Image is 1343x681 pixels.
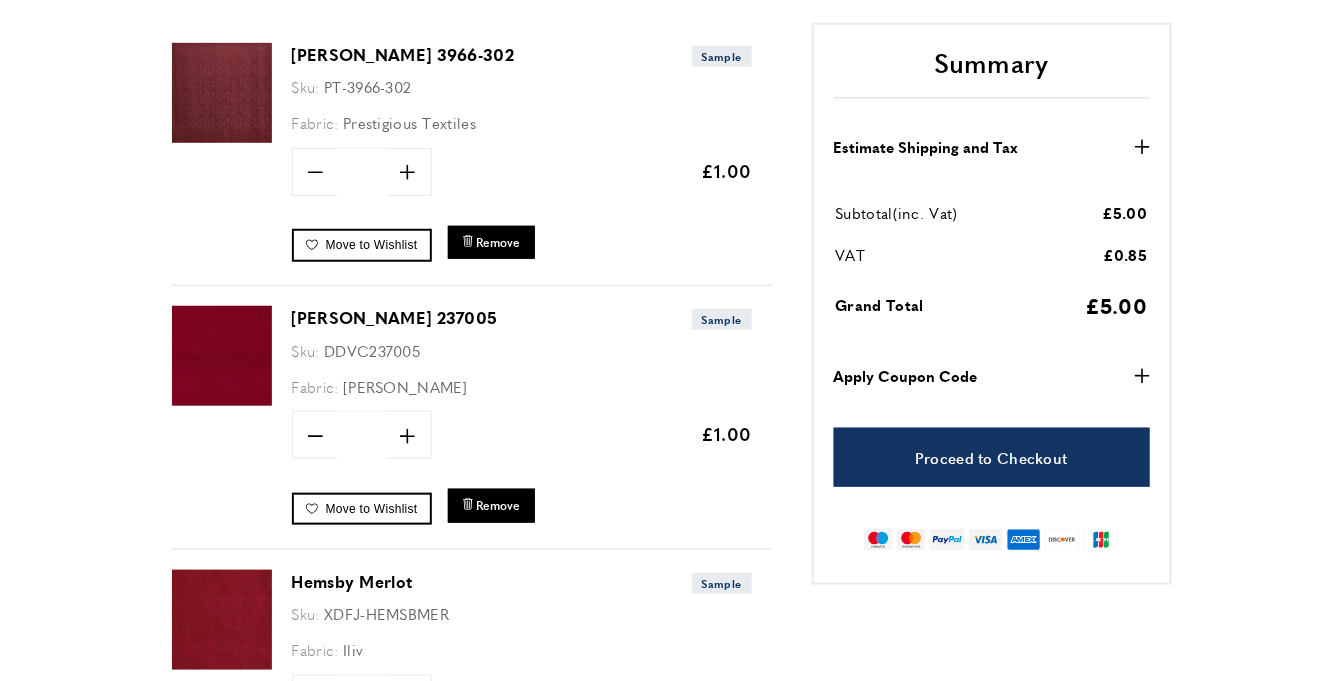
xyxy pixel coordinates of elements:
[326,502,418,516] span: Move to Wishlist
[893,202,958,223] span: (inc. Vat)
[692,309,752,330] span: Sample
[343,112,476,133] span: Prestigious Textiles
[836,244,866,265] span: VAT
[292,639,339,660] span: Fabric:
[969,529,1002,551] img: visa
[292,376,339,397] span: Fabric:
[477,234,521,251] span: Remove
[836,294,924,315] span: Grand Total
[172,43,272,143] img: Hartfield 3966-302
[834,135,1019,159] strong: Estimate Shipping and Tax
[172,306,272,406] img: Dorton 237005
[324,76,411,97] span: PT-3966-302
[1085,290,1148,320] span: £5.00
[930,529,965,551] img: paypal
[692,46,752,67] span: Sample
[343,376,468,397] span: [PERSON_NAME]
[836,202,893,223] span: Subtotal
[897,529,926,551] img: mastercard
[1103,244,1148,265] span: £0.85
[292,340,320,361] span: Sku:
[343,639,363,660] span: Iliv
[834,45,1150,99] h2: Summary
[172,570,272,670] img: Hemsby Merlot
[701,158,752,183] span: £1.00
[292,306,498,329] a: [PERSON_NAME] 237005
[292,570,413,593] a: Hemsby Merlot
[292,493,432,525] a: Move to Wishlist
[834,364,978,388] strong: Apply Coupon Code
[477,497,521,514] span: Remove
[324,603,449,624] span: XDFJ-HEMSBMER
[1102,202,1148,223] span: £5.00
[1084,529,1119,551] img: jcb
[834,135,1150,159] button: Estimate Shipping and Tax
[172,656,272,673] a: Hemsby Merlot
[1007,529,1042,551] img: american-express
[326,238,418,252] span: Move to Wishlist
[448,226,535,259] button: Remove Hartfield 3966-302
[324,340,420,361] span: DDVC237005
[172,392,272,409] a: Dorton 237005
[448,489,535,522] button: Remove Dorton 237005
[292,229,432,261] a: Move to Wishlist
[292,603,320,624] span: Sku:
[1045,529,1080,551] img: discover
[292,112,339,133] span: Fabric:
[701,421,752,446] span: £1.00
[834,364,1150,388] button: Apply Coupon Code
[864,529,893,551] img: maestro
[172,129,272,146] a: Hartfield 3966-302
[692,573,752,594] span: Sample
[834,428,1150,487] a: Proceed to Checkout
[292,43,515,66] a: [PERSON_NAME] 3966-302
[292,76,320,97] span: Sku:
